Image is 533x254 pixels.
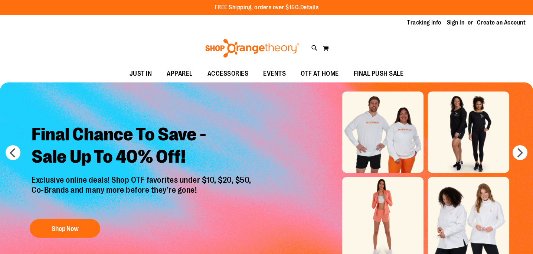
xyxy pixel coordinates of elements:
img: Shop Orangetheory [204,39,300,58]
button: next [513,145,527,160]
span: ACCESSORIES [207,65,249,82]
span: OTF AT HOME [301,65,339,82]
span: EVENTS [263,65,286,82]
a: Details [300,4,319,11]
span: FINAL PUSH SALE [354,65,404,82]
a: Create an Account [477,19,526,27]
a: Sign In [447,19,465,27]
span: APPAREL [167,65,193,82]
a: Final Chance To Save -Sale Up To 40% Off! Exclusive online deals! Shop OTF favorites under $10, $... [26,118,259,241]
span: JUST IN [130,65,152,82]
button: prev [6,145,20,160]
p: FREE Shipping, orders over $150. [215,3,319,12]
h2: Final Chance To Save - Sale Up To 40% Off! [26,118,259,175]
button: Shop Now [30,219,100,238]
a: Tracking Info [407,19,441,27]
p: Exclusive online deals! Shop OTF favorites under $10, $20, $50, Co-Brands and many more before th... [26,175,259,212]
